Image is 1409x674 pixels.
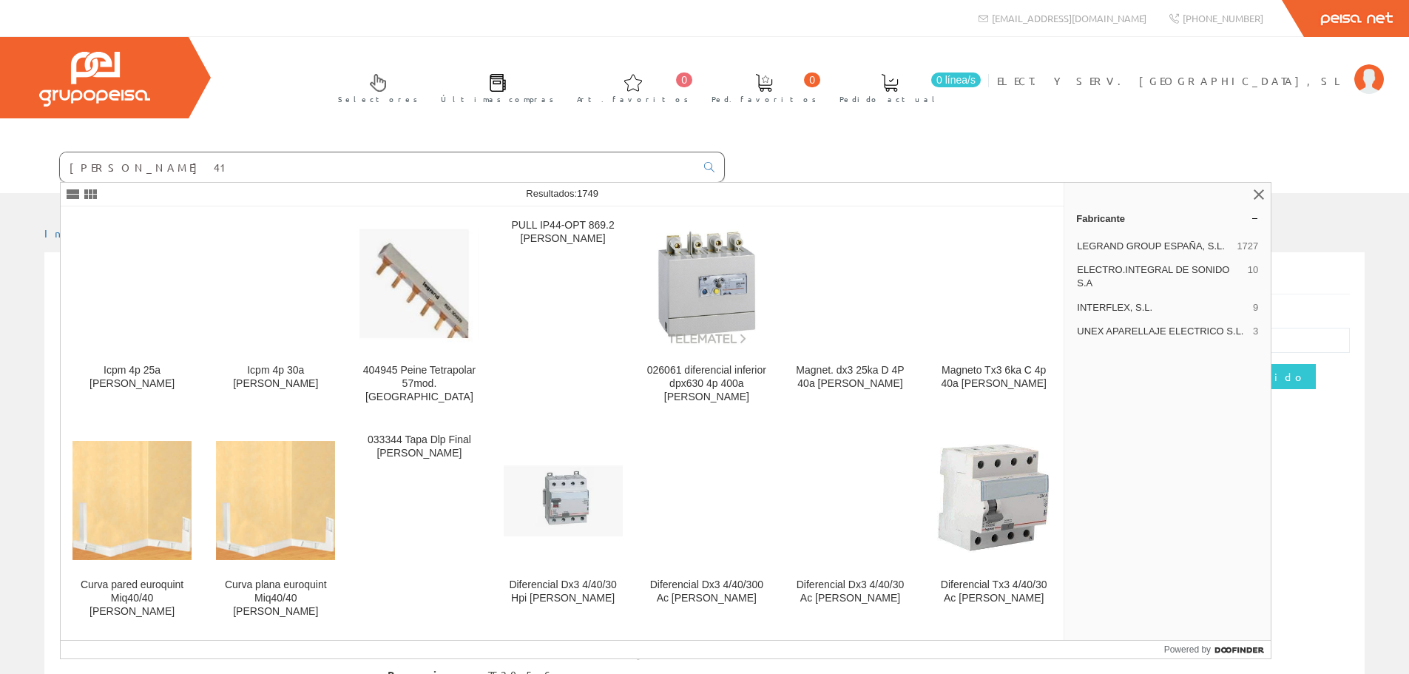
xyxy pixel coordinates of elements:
[647,579,766,605] div: Diferencial Dx3 4/40/300 Ac [PERSON_NAME]
[492,207,635,421] a: PULL IP44-OPT 869.2 [PERSON_NAME]
[934,441,1053,560] img: Diferencial Tx3 4/40/30 Ac Legrand
[338,92,418,107] span: Selectores
[216,364,335,391] div: Icpm 4p 30a [PERSON_NAME]
[934,579,1053,605] div: Diferencial Tx3 4/40/30 Ac [PERSON_NAME]
[577,188,598,199] span: 1749
[492,422,635,636] a: Diferencial Dx3 4/40/30 Hpi legrand Diferencial Dx3 4/40/30 Hpi [PERSON_NAME]
[825,61,984,112] a: 0 línea/s Pedido actual
[72,364,192,391] div: Icpm 4p 25a [PERSON_NAME]
[426,61,561,112] a: Últimas compras
[1077,240,1231,253] span: LEGRAND GROUP ESPAÑA, S.L.
[1183,12,1263,24] span: [PHONE_NUMBER]
[216,579,335,619] div: Curva plana euroquint Miq40/40 [PERSON_NAME]
[791,364,910,391] div: Magnet. dx3 25ka D 4P 40a [PERSON_NAME]
[60,152,695,182] input: Buscar ...
[791,579,910,605] div: Diferencial Dx3 4/40/30 Ac [PERSON_NAME]
[839,92,940,107] span: Pedido actual
[348,207,490,421] a: 404945 Peine Tetrapolar 57mod. Legrand 404945 Peine Tetrapolar 57mod. [GEOGRAPHIC_DATA]
[779,422,922,636] a: Diferencial Dx3 4/40/30 Ac Legrand Diferencial Dx3 4/40/30 Ac [PERSON_NAME]
[359,229,479,342] img: 404945 Peine Tetrapolar 57mod. Legrand
[216,441,335,560] img: Curva plana euroquint Miq40/40 Legrand
[504,579,623,605] div: Diferencial Dx3 4/40/30 Hpi [PERSON_NAME]
[61,422,203,636] a: Curva pared euroquint Miq40/40 Legrand Curva pared euroquint Miq40/40 [PERSON_NAME]
[804,73,820,87] span: 0
[1253,325,1258,338] span: 3
[348,422,490,636] a: 033344 Tapa Dlp Final [PERSON_NAME]
[1237,240,1258,253] span: 1727
[1248,263,1258,290] span: 10
[635,207,778,421] a: 026061 diferencial inferior dpx630 4p 400a legrand 026061 diferencial inferior dpx630 4p 400a [PE...
[72,579,192,619] div: Curva pared euroquint Miq40/40 [PERSON_NAME]
[204,207,347,421] a: Icpm 4p 30a Legrand Icpm 4p 30a [PERSON_NAME]
[577,92,689,107] span: Art. favoritos
[647,364,766,404] div: 026061 diferencial inferior dpx630 4p 400a [PERSON_NAME]
[504,465,623,537] img: Diferencial Dx3 4/40/30 Hpi legrand
[931,73,981,87] span: 0 línea/s
[359,364,479,404] div: 404945 Peine Tetrapolar 57mod. [GEOGRAPHIC_DATA]
[1164,641,1271,658] a: Powered by
[61,207,203,421] a: Icpm 4p 25a Legrand Icpm 4p 25a [PERSON_NAME]
[359,434,479,460] div: 033344 Tapa Dlp Final [PERSON_NAME]
[922,422,1065,636] a: Diferencial Tx3 4/40/30 Ac Legrand Diferencial Tx3 4/40/30 Ac [PERSON_NAME]
[1077,301,1247,314] span: INTERFLEX, S.L.
[1064,206,1271,230] a: Fabricante
[647,226,766,345] img: 026061 diferencial inferior dpx630 4p 400a legrand
[712,92,817,107] span: Ped. favoritos
[922,207,1065,421] a: Magneto Tx3 6ka C 4p 40a Legrand Magneto Tx3 6ka C 4p 40a [PERSON_NAME]
[441,92,554,107] span: Últimas compras
[635,422,778,636] a: Diferencial Dx3 4/40/300 Ac Legrand Diferencial Dx3 4/40/300 Ac [PERSON_NAME]
[72,441,192,560] img: Curva pared euroquint Miq40/40 Legrand
[44,226,107,240] a: Inicio
[997,73,1347,88] span: ELECT. Y SERV. [GEOGRAPHIC_DATA], SL
[1077,263,1242,290] span: ELECTRO.INTEGRAL DE SONIDO S.A
[204,422,347,636] a: Curva plana euroquint Miq40/40 Legrand Curva plana euroquint Miq40/40 [PERSON_NAME]
[39,52,150,107] img: Grupo Peisa
[323,61,425,112] a: Selectores
[1164,643,1211,656] span: Powered by
[992,12,1146,24] span: [EMAIL_ADDRESS][DOMAIN_NAME]
[1253,301,1258,314] span: 9
[997,61,1384,75] a: ELECT. Y SERV. [GEOGRAPHIC_DATA], SL
[504,219,623,246] div: PULL IP44-OPT 869.2 [PERSON_NAME]
[676,73,692,87] span: 0
[526,188,598,199] span: Resultados:
[779,207,922,421] a: Magnet. dx3 25ka D 4P 40a legrand Magnet. dx3 25ka D 4P 40a [PERSON_NAME]
[934,364,1053,391] div: Magneto Tx3 6ka C 4p 40a [PERSON_NAME]
[1077,325,1247,338] span: UNEX APARELLAJE ELECTRICO S.L.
